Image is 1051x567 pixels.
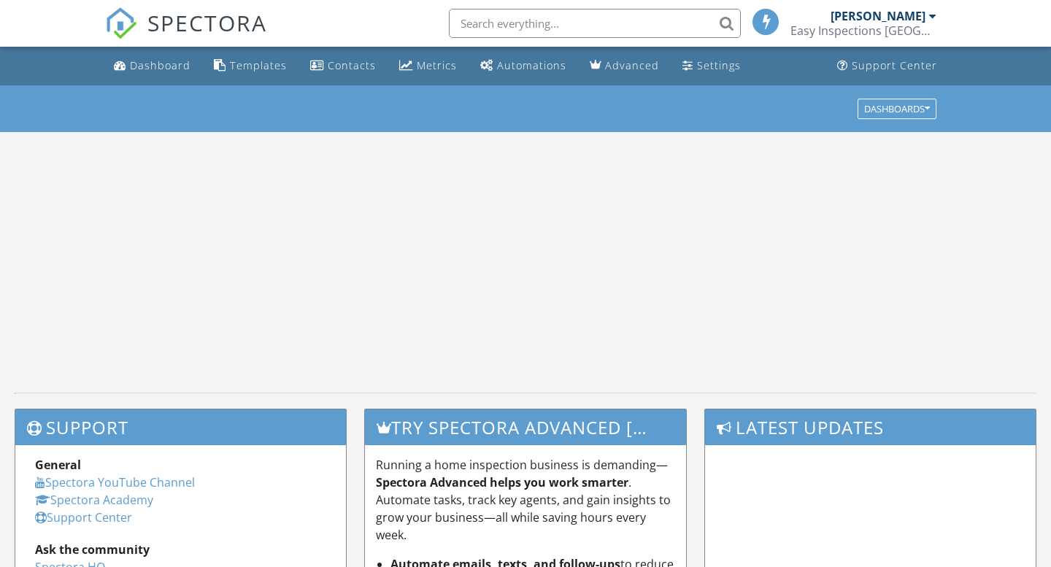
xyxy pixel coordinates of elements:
[474,53,572,80] a: Automations (Basic)
[365,409,687,445] h3: Try spectora advanced [DATE]
[858,99,936,119] button: Dashboards
[208,53,293,80] a: Templates
[105,20,267,50] a: SPECTORA
[35,492,153,508] a: Spectora Academy
[831,9,925,23] div: [PERSON_NAME]
[831,53,943,80] a: Support Center
[605,58,659,72] div: Advanced
[677,53,747,80] a: Settings
[35,509,132,525] a: Support Center
[15,409,346,445] h3: Support
[108,53,196,80] a: Dashboard
[35,541,326,558] div: Ask the community
[105,7,137,39] img: The Best Home Inspection Software - Spectora
[328,58,376,72] div: Contacts
[852,58,937,72] div: Support Center
[304,53,382,80] a: Contacts
[497,58,566,72] div: Automations
[376,474,628,490] strong: Spectora Advanced helps you work smarter
[864,104,930,114] div: Dashboards
[35,457,81,473] strong: General
[393,53,463,80] a: Metrics
[147,7,267,38] span: SPECTORA
[130,58,190,72] div: Dashboard
[449,9,741,38] input: Search everything...
[230,58,287,72] div: Templates
[584,53,665,80] a: Advanced
[705,409,1036,445] h3: Latest Updates
[376,456,676,544] p: Running a home inspection business is demanding— . Automate tasks, track key agents, and gain ins...
[417,58,457,72] div: Metrics
[697,58,741,72] div: Settings
[35,474,195,490] a: Spectora YouTube Channel
[790,23,936,38] div: Easy Inspections USA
